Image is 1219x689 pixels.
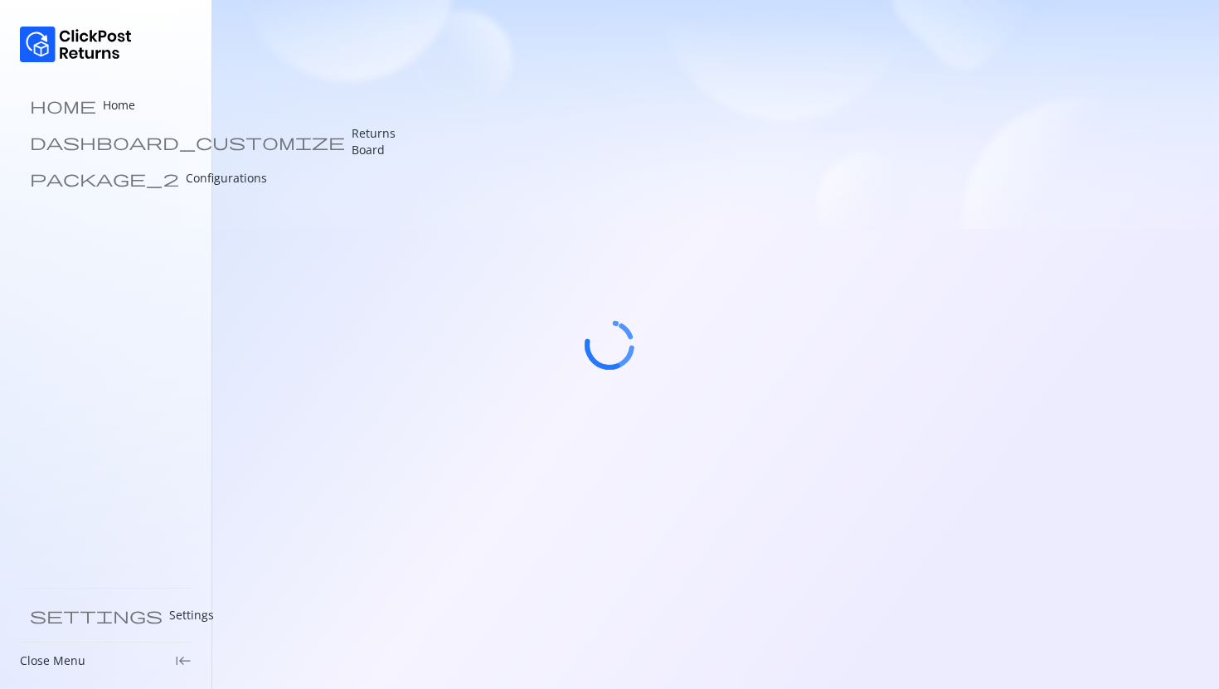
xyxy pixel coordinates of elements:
[20,599,192,632] a: settings Settings
[20,653,192,669] div: Close Menukeyboard_tab_rtl
[169,607,214,623] p: Settings
[352,125,396,158] p: Returns Board
[30,170,179,187] span: package_2
[30,607,163,623] span: settings
[20,27,132,62] img: Logo
[186,170,267,187] p: Configurations
[30,97,96,114] span: home
[30,133,345,150] span: dashboard_customize
[20,653,85,669] p: Close Menu
[20,89,192,122] a: home Home
[20,162,192,195] a: package_2 Configurations
[20,125,192,158] a: dashboard_customize Returns Board
[175,653,192,669] span: keyboard_tab_rtl
[103,97,135,114] p: Home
